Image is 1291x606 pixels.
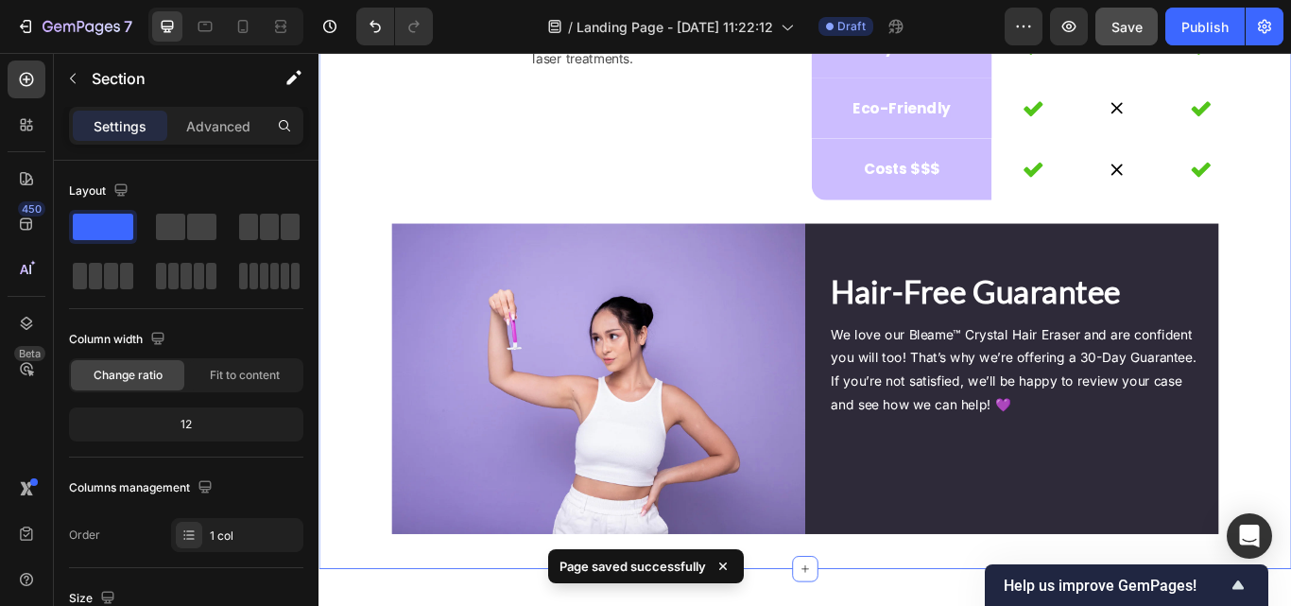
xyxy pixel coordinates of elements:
span: Help us improve GemPages! [1004,577,1227,595]
img: gempages_547302332493202390-ea8dea54-09a7-4e77-819a-2e86adc6f900.webp [85,199,567,562]
div: 12 [73,411,300,438]
strong: Eco-Friendly [623,53,736,77]
h2: Hair-Free Guarantee [595,252,1034,304]
div: Beta [14,346,45,361]
strong: Costs $$$ [635,124,724,147]
span: Change ratio [94,367,163,384]
button: Publish [1165,8,1245,45]
div: Open Intercom Messenger [1227,513,1272,559]
p: Settings [94,116,146,136]
button: Save [1095,8,1158,45]
span: / [568,17,573,37]
div: Background Image [882,101,979,171]
div: Background Image [882,30,979,100]
div: Order [69,527,100,544]
div: Layout [69,179,132,204]
p: Advanced [186,116,250,136]
div: Column width [69,327,169,353]
p: We love our Bleame™ Crystal Hair Eraser and are confident you will too! That’s why we’re offering... [597,316,1032,424]
p: Section [92,67,247,90]
div: Columns management [69,476,216,501]
button: 7 [8,8,141,45]
div: Undo/Redo [356,8,433,45]
span: Save [1111,19,1143,35]
p: 7 [124,15,132,38]
button: Show survey - Help us improve GemPages! [1004,574,1249,597]
span: Landing Page - [DATE] 11:22:12 [577,17,773,37]
span: Draft [837,18,866,35]
div: 1 col [210,528,299,545]
div: Publish [1181,17,1229,37]
iframe: Design area [318,53,1291,606]
span: Fit to content [210,367,280,384]
p: Page saved successfully [559,557,706,576]
div: 450 [18,201,45,216]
